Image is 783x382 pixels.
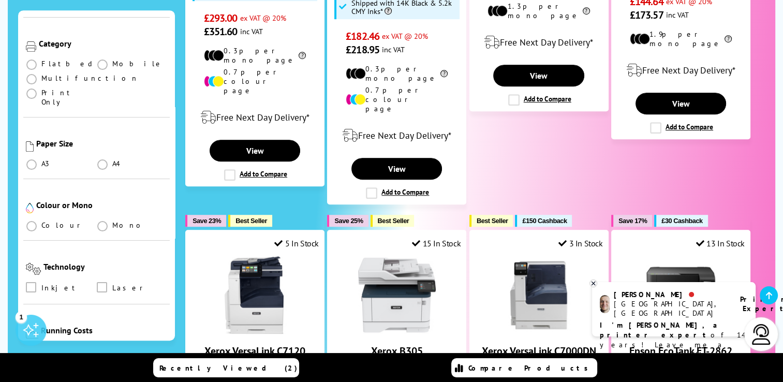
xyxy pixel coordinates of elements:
img: Colour or Mono [26,203,34,213]
label: Add to Compare [508,94,571,106]
a: Compare Products [451,358,597,377]
span: £218.95 [346,43,379,56]
b: I'm [PERSON_NAME], a printer expert [600,320,720,340]
button: £30 Cashback [654,215,707,227]
span: Flatbed [41,59,96,68]
button: Save 23% [185,215,226,227]
img: Epson EcoTank ET-2862 [642,256,719,334]
div: Category [39,38,167,49]
li: 0.3p per mono page [204,46,306,65]
span: Best Seller [378,217,409,225]
span: inc VAT [666,10,688,20]
div: Paper Size [36,138,167,149]
li: 1.3p per mono page [487,2,589,20]
img: Paper Size [26,141,34,152]
span: ex VAT @ 20% [382,31,428,41]
span: Compare Products [468,363,594,373]
a: View [210,140,300,161]
div: modal_delivery [475,28,603,57]
label: Add to Compare [224,169,287,181]
span: A4 [112,159,122,168]
label: Add to Compare [366,187,429,199]
img: Xerox VersaLink C7120 [216,256,293,334]
img: user-headset-light.svg [751,324,772,345]
button: Best Seller [371,215,415,227]
div: 13 In Stock [696,238,745,248]
span: £30 Cashback [661,217,702,225]
span: £150 Cashback [522,217,567,225]
img: Xerox VersaLink C7000DN [500,256,578,334]
div: modal_delivery [191,103,319,132]
div: modal_delivery [333,121,461,150]
div: 5 In Stock [274,238,319,248]
span: Best Seller [235,217,267,225]
a: Xerox VersaLink C7120 [204,344,305,358]
span: £173.57 [630,8,663,22]
span: £293.00 [204,11,238,25]
span: ex VAT @ 20% [240,13,286,23]
span: Best Seller [477,217,508,225]
div: Running Costs [41,325,167,335]
span: Mobile [112,59,164,68]
button: £150 Cashback [515,215,572,227]
li: 1.9p per mono page [630,30,732,48]
label: Add to Compare [650,122,713,134]
li: 0.3p per mono page [346,64,448,83]
img: Category [26,41,36,52]
span: inc VAT [382,45,405,54]
a: Xerox VersaLink C7120 [216,326,293,336]
div: 3 In Stock [558,238,603,248]
li: 0.7p per colour page [204,67,306,95]
button: Best Seller [228,215,272,227]
span: A3 [41,159,51,168]
a: View [351,158,442,180]
span: Colour [41,221,84,230]
div: Technology [43,261,167,272]
div: modal_delivery [617,56,745,85]
img: Technology [26,263,41,275]
span: Inkjet [41,282,80,293]
span: Save 25% [334,217,363,225]
p: of 14 years! Leave me a message and I'll respond ASAP [600,320,748,370]
a: Recently Viewed (2) [153,358,299,377]
button: Save 25% [327,215,368,227]
img: ashley-livechat.png [600,295,610,313]
span: £351.60 [204,25,238,38]
div: Colour or Mono [36,200,167,210]
li: 0.7p per colour page [346,85,448,113]
span: Multifunction [41,74,139,83]
div: 15 In Stock [412,238,461,248]
span: Print Only [41,88,96,107]
div: [PERSON_NAME] [614,290,727,299]
button: Save 17% [611,215,652,227]
span: £182.46 [346,30,379,43]
a: Xerox VersaLink C7000DN [482,344,596,358]
span: Save 23% [193,217,221,225]
a: View [493,65,584,86]
a: Xerox VersaLink C7000DN [500,326,578,336]
div: 1 [16,311,27,322]
span: Mono [112,221,146,230]
span: Laser [112,282,147,293]
img: Xerox B305 [358,256,436,334]
div: [GEOGRAPHIC_DATA], [GEOGRAPHIC_DATA] [614,299,727,318]
span: Recently Viewed (2) [159,363,298,373]
a: View [636,93,726,114]
a: Xerox B305 [371,344,423,358]
span: Save 17% [618,217,647,225]
a: Xerox B305 [358,326,436,336]
span: inc VAT [240,26,262,36]
button: Best Seller [469,215,513,227]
